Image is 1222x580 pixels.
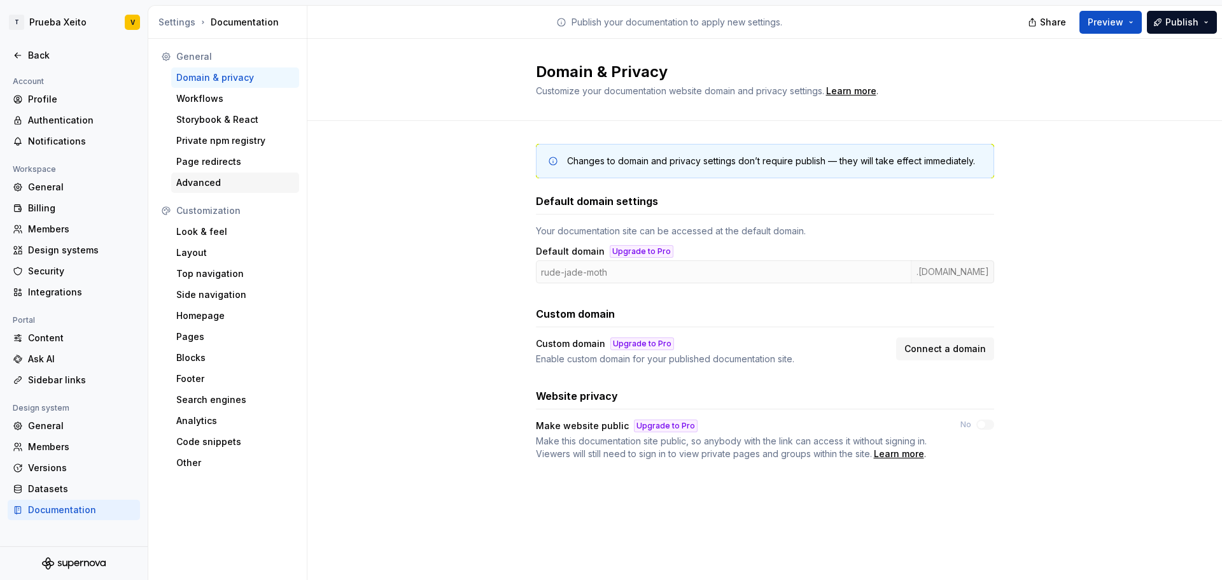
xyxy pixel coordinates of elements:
div: Look & feel [176,225,294,238]
a: Side navigation [171,285,299,305]
div: Members [28,223,135,236]
a: Learn more [874,448,924,460]
div: Other [176,456,294,469]
a: Integrations [8,282,140,302]
div: Documentation [28,504,135,516]
div: Integrations [28,286,135,299]
div: Content [28,332,135,344]
div: V [130,17,135,27]
span: Share [1040,16,1066,29]
p: Publish your documentation to apply new settings. [572,16,782,29]
div: Footer [176,372,294,385]
a: Storybook & React [171,110,299,130]
a: Notifications [8,131,140,152]
div: Changes to domain and privacy settings don’t require publish — they will take effect immediately. [567,155,975,167]
div: Back [28,49,135,62]
div: Your documentation site can be accessed at the default domain. [536,225,994,237]
div: Notifications [28,135,135,148]
a: Domain & privacy [171,67,299,88]
span: Make this documentation site public, so anybody with the link can access it without signing in. V... [536,435,927,459]
a: Code snippets [171,432,299,452]
div: Page redirects [176,155,294,168]
div: Billing [28,202,135,215]
a: Advanced [171,173,299,193]
a: Search engines [171,390,299,410]
div: Code snippets [176,435,294,448]
a: Layout [171,243,299,263]
div: Search engines [176,393,294,406]
h2: Domain & Privacy [536,62,979,82]
a: General [8,177,140,197]
div: Design systems [28,244,135,257]
span: Connect a domain [904,343,986,355]
a: Billing [8,198,140,218]
button: Publish [1147,11,1217,34]
div: Versions [28,462,135,474]
div: Sidebar links [28,374,135,386]
a: General [8,416,140,436]
a: Versions [8,458,140,478]
a: Datasets [8,479,140,499]
button: Connect a domain [896,337,994,360]
h3: Website privacy [536,388,618,404]
div: Portal [8,313,40,328]
a: Pages [171,327,299,347]
a: Homepage [171,306,299,326]
svg: Supernova Logo [42,557,106,570]
div: Authentication [28,114,135,127]
div: Homepage [176,309,294,322]
a: Look & feel [171,222,299,242]
div: Custom domain [536,337,605,350]
span: . [536,435,938,460]
div: General [28,420,135,432]
button: Preview [1079,11,1142,34]
button: Share [1022,11,1074,34]
a: Workflows [171,88,299,109]
div: Enable custom domain for your published documentation site. [536,353,888,365]
div: Storybook & React [176,113,294,126]
a: Page redirects [171,152,299,172]
a: Design systems [8,240,140,260]
div: Account [8,74,49,89]
button: Settings [158,16,195,29]
h3: Default domain settings [536,194,658,209]
a: Documentation [8,500,140,520]
div: Advanced [176,176,294,189]
div: General [176,50,294,63]
div: Design system [8,400,74,416]
span: Customize your documentation website domain and privacy settings. [536,85,824,96]
div: Workspace [8,162,61,177]
a: Ask AI [8,349,140,369]
div: Analytics [176,414,294,427]
div: Security [28,265,135,278]
a: Authentication [8,110,140,131]
label: No [960,420,971,430]
div: Prueba Xeito [29,16,87,29]
a: Footer [171,369,299,389]
div: Profile [28,93,135,106]
div: T [9,15,24,30]
a: Analytics [171,411,299,431]
div: Learn more [826,85,876,97]
a: Content [8,328,140,348]
div: Blocks [176,351,294,364]
a: Sidebar links [8,370,140,390]
a: Members [8,219,140,239]
div: Datasets [28,483,135,495]
div: General [28,181,135,194]
button: Upgrade to Pro [634,420,698,432]
span: Publish [1165,16,1198,29]
a: Profile [8,89,140,110]
label: Default domain [536,245,605,258]
button: Upgrade to Pro [610,337,674,350]
a: Private npm registry [171,131,299,151]
h3: Custom domain [536,306,615,322]
button: Upgrade to Pro [610,245,673,258]
div: Make website public [536,420,629,432]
